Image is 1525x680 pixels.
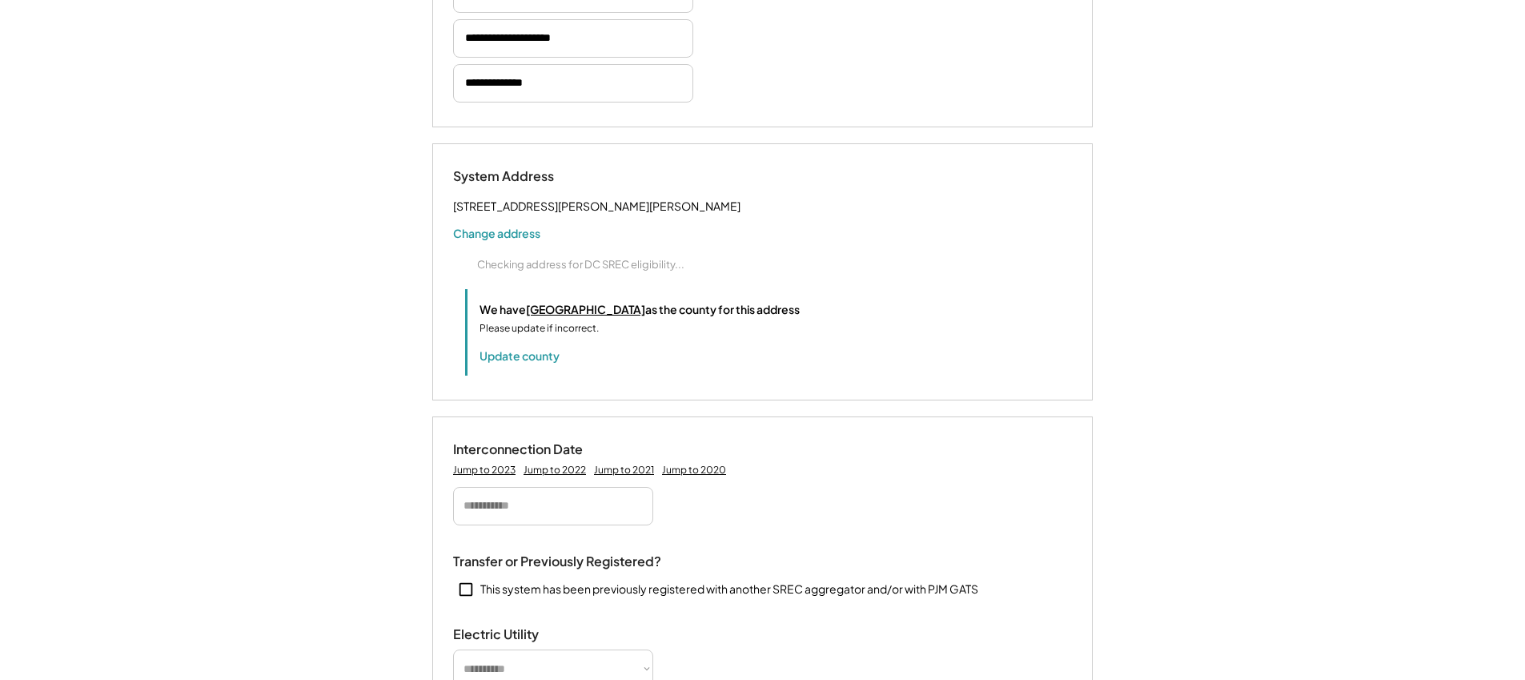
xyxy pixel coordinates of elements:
div: Jump to 2023 [453,464,516,477]
div: Jump to 2021 [594,464,654,477]
div: Electric Utility [453,626,613,643]
div: [STREET_ADDRESS][PERSON_NAME][PERSON_NAME] [453,196,740,216]
div: Please update if incorrect. [480,321,599,336]
u: [GEOGRAPHIC_DATA] [526,302,645,316]
div: Jump to 2020 [662,464,726,477]
div: Interconnection Date [453,441,613,458]
div: System Address [453,168,613,185]
button: Update county [480,348,560,364]
div: Jump to 2022 [524,464,586,477]
div: We have as the county for this address [480,301,800,318]
div: Checking address for DC SREC eligibility... [477,257,684,272]
button: Change address [453,225,540,241]
div: Transfer or Previously Registered? [453,553,661,570]
div: This system has been previously registered with another SREC aggregator and/or with PJM GATS [480,581,978,598]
